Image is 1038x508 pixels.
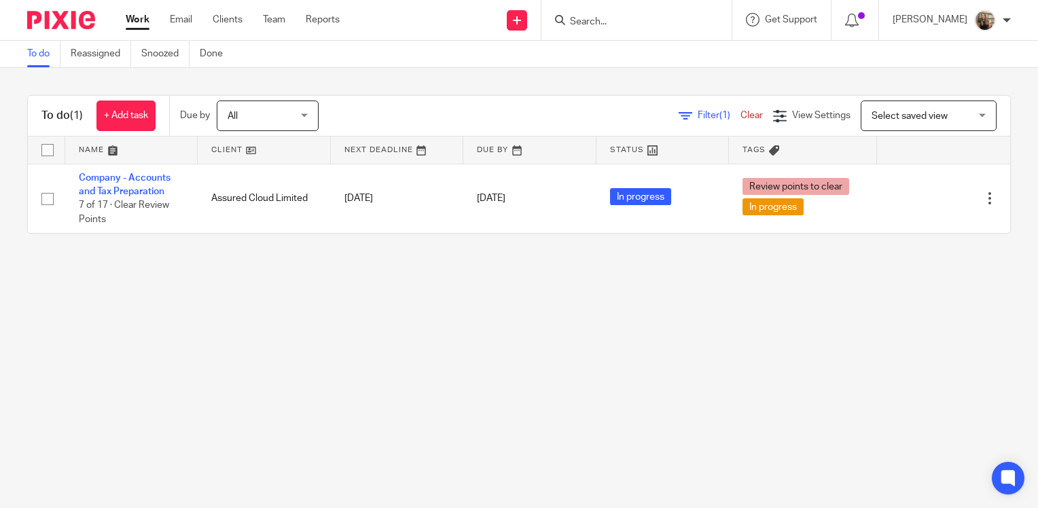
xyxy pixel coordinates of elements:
span: View Settings [792,111,851,120]
a: To do [27,41,60,67]
a: Reassigned [71,41,131,67]
a: Done [200,41,233,67]
span: (1) [70,110,83,121]
span: 7 of 17 · Clear Review Points [79,200,169,224]
td: Assured Cloud Limited [198,164,330,233]
p: Due by [180,109,210,122]
input: Search [569,16,691,29]
a: Company - Accounts and Tax Preparation [79,173,171,196]
p: [PERSON_NAME] [893,13,967,26]
span: Select saved view [872,111,948,121]
span: All [228,111,238,121]
span: Review points to clear [742,178,849,195]
span: In progress [610,188,671,205]
span: Filter [698,111,740,120]
td: [DATE] [331,164,463,233]
a: Snoozed [141,41,190,67]
a: + Add task [96,101,156,131]
span: In progress [742,198,804,215]
h1: To do [41,109,83,123]
span: [DATE] [477,194,505,203]
img: pic.png [974,10,996,31]
span: (1) [719,111,730,120]
a: Clients [213,13,243,26]
a: Work [126,13,149,26]
span: Tags [742,146,766,153]
a: Email [170,13,192,26]
img: Pixie [27,11,95,29]
span: Get Support [765,15,817,24]
a: Clear [740,111,763,120]
a: Team [263,13,285,26]
a: Reports [306,13,340,26]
